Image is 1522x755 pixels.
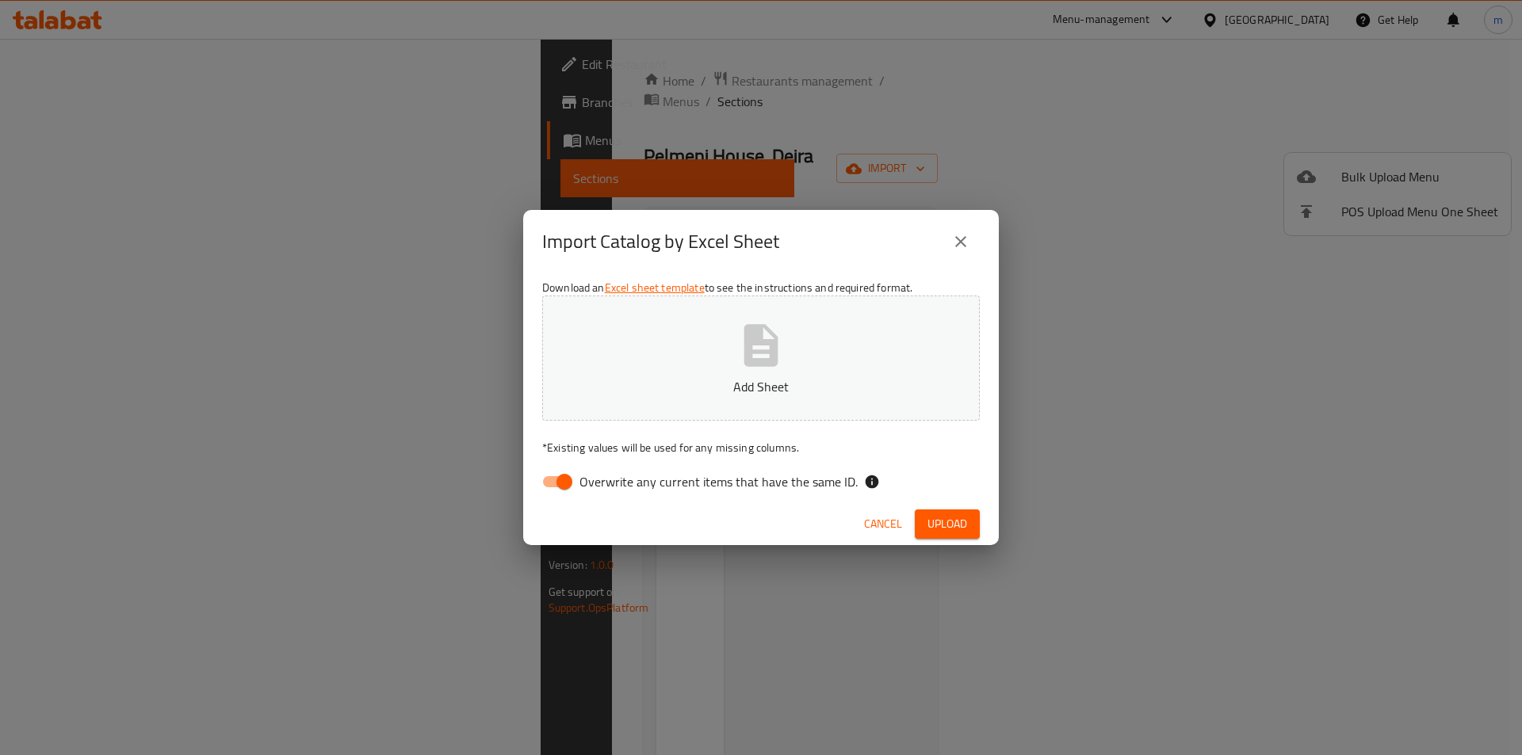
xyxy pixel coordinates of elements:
span: Cancel [864,514,902,534]
p: Add Sheet [567,377,955,396]
button: close [942,223,980,261]
div: Download an to see the instructions and required format. [523,273,999,503]
a: Excel sheet template [605,277,705,298]
button: Add Sheet [542,296,980,421]
p: Existing values will be used for any missing columns. [542,440,980,456]
span: Overwrite any current items that have the same ID. [579,472,858,491]
button: Upload [915,509,980,539]
button: Cancel [858,509,908,539]
svg: If the overwrite option isn't selected, then the items that match an existing ID will be ignored ... [864,474,880,490]
span: Upload [927,514,967,534]
h2: Import Catalog by Excel Sheet [542,229,779,254]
